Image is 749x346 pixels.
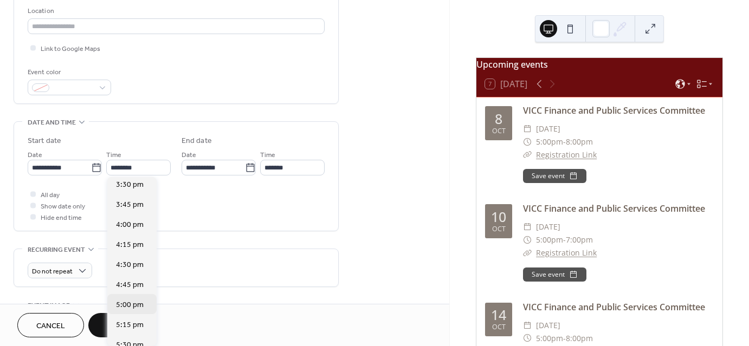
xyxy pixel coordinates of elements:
[88,313,144,337] button: Save
[492,226,506,233] div: Oct
[566,332,593,345] span: 8:00pm
[116,199,144,211] span: 3:45 pm
[476,58,722,71] div: Upcoming events
[563,233,566,246] span: -
[536,247,597,258] a: Registration Link
[28,67,109,78] div: Event color
[116,239,144,251] span: 4:15 pm
[182,135,212,147] div: End date
[116,259,144,271] span: 4:30 pm
[116,299,144,311] span: 5:00 pm
[523,246,532,259] div: ​
[536,220,560,233] span: [DATE]
[260,149,275,161] span: Time
[523,267,586,282] button: Save event
[523,203,705,214] a: VICC Finance and Public Services Committee
[116,219,144,231] span: 4:00 pm
[41,201,85,212] span: Show date only
[32,265,73,278] span: Do not repeat
[495,112,502,126] div: 8
[536,233,563,246] span: 5:00pm
[41,190,60,201] span: All day
[523,301,705,313] a: VICC Finance and Public Services Committee
[523,148,532,161] div: ​
[523,319,532,332] div: ​
[492,324,506,331] div: Oct
[116,319,144,331] span: 5:15 pm
[182,149,196,161] span: Date
[566,135,593,148] span: 8:00pm
[491,210,506,224] div: 10
[523,169,586,183] button: Save event
[523,233,532,246] div: ​
[536,135,563,148] span: 5:00pm
[116,279,144,291] span: 4:45 pm
[36,321,65,332] span: Cancel
[523,220,532,233] div: ​
[536,149,597,160] a: Registration Link
[536,319,560,332] span: [DATE]
[41,43,100,55] span: Link to Google Maps
[28,5,322,17] div: Location
[563,332,566,345] span: -
[116,179,144,191] span: 3:30 pm
[491,308,506,322] div: 14
[28,149,42,161] span: Date
[492,128,506,135] div: Oct
[566,233,593,246] span: 7:00pm
[28,117,76,128] span: Date and time
[28,135,61,147] div: Start date
[523,122,532,135] div: ​
[28,244,85,256] span: Recurring event
[17,313,84,337] button: Cancel
[536,122,560,135] span: [DATE]
[536,332,563,345] span: 5:00pm
[41,212,82,224] span: Hide end time
[523,105,705,116] a: VICC Finance and Public Services Committee
[106,149,121,161] span: Time
[523,332,532,345] div: ​
[523,135,532,148] div: ​
[28,300,70,311] span: Event image
[563,135,566,148] span: -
